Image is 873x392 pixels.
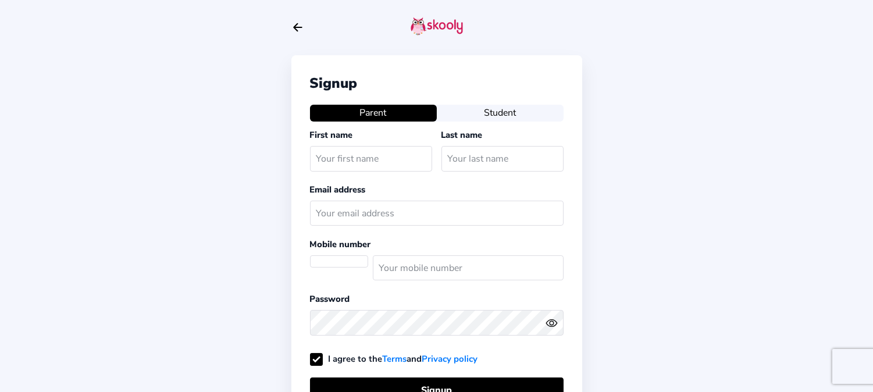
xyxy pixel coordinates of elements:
input: Your email address [310,201,564,226]
img: skooly-logo.png [411,17,463,35]
label: First name [310,129,353,141]
ion-icon: eye outline [546,317,558,329]
button: Student [437,105,564,121]
label: Mobile number [310,238,371,250]
button: eye outlineeye off outline [546,317,563,329]
label: Email address [310,184,366,195]
input: Your mobile number [373,255,564,280]
div: Signup [310,74,564,92]
input: Your first name [310,146,432,171]
label: Password [310,293,350,305]
input: Your last name [441,146,564,171]
button: arrow back outline [291,21,304,34]
a: Privacy policy [422,353,478,365]
label: Last name [441,129,483,141]
a: Terms [383,353,407,365]
label: I agree to the and [310,353,478,365]
button: Parent [310,105,437,121]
